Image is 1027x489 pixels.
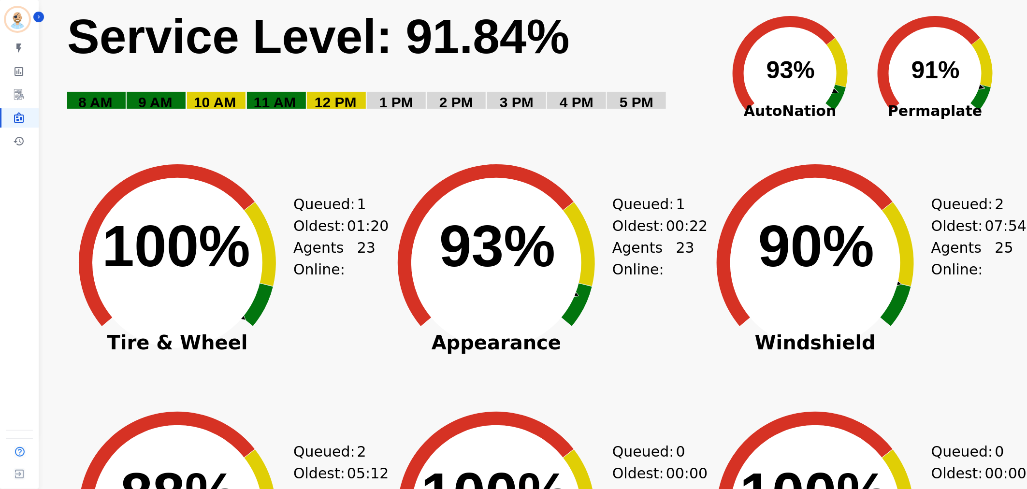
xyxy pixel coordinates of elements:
span: 01:20 [347,215,389,237]
text: 8 AM [78,94,113,110]
span: 0 [995,441,1004,462]
div: Oldest: [293,462,366,484]
span: 00:00 [666,462,708,484]
span: 00:00 [985,462,1027,484]
text: 3 PM [500,94,534,110]
text: 90% [758,214,874,278]
div: Oldest: [612,462,685,484]
text: 11 AM [254,94,296,110]
div: Oldest: [612,215,685,237]
div: Queued: [612,441,685,462]
span: 1 [676,193,685,215]
text: 5 PM [620,94,653,110]
span: Windshield [694,338,936,347]
div: Queued: [931,193,1004,215]
span: Tire & Wheel [57,338,298,347]
span: 05:12 [347,462,389,484]
div: Queued: [293,441,366,462]
span: 2 [357,441,366,462]
div: Queued: [293,193,366,215]
span: 2 [995,193,1004,215]
span: Appearance [376,338,617,347]
div: Agents Online: [931,237,1013,280]
div: Queued: [612,193,685,215]
span: 00:22 [666,215,708,237]
span: 23 [676,237,694,280]
text: 91% [911,57,960,84]
text: 4 PM [560,94,593,110]
div: Oldest: [931,215,1004,237]
span: 23 [357,237,376,280]
text: 12 PM [315,94,357,110]
div: Agents Online: [293,237,376,280]
text: 100% [102,214,250,278]
text: 9 AM [138,94,173,110]
text: 2 PM [439,94,473,110]
text: 10 AM [194,94,236,110]
span: 0 [676,441,685,462]
div: Oldest: [931,462,1004,484]
div: Oldest: [293,215,366,237]
span: 07:54 [985,215,1027,237]
svg: Service Level: 0% [66,7,716,126]
text: 93% [439,214,555,278]
text: 1 PM [379,94,413,110]
img: Bordered avatar [6,8,29,31]
div: Agents Online: [612,237,694,280]
span: 25 [995,237,1013,280]
span: 1 [357,193,366,215]
span: Permaplate [863,100,1008,122]
span: AutoNation [718,100,863,122]
div: Queued: [931,441,1004,462]
text: Service Level: 91.84% [67,9,570,63]
text: 93% [767,57,815,84]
